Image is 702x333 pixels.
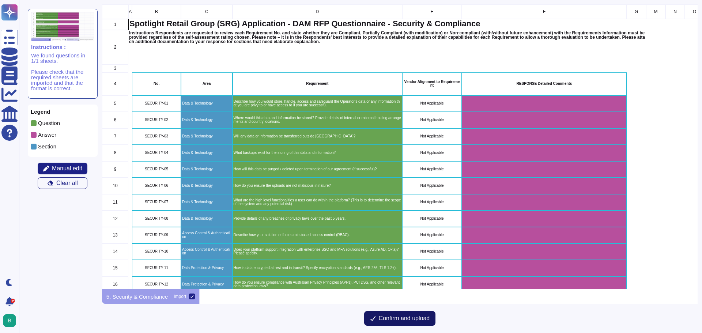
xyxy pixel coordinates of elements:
span: N [673,10,677,14]
p: SECURITY-09 [133,233,180,237]
p: Not Applicable [403,118,461,122]
p: Will any data or information be transferred outside [GEOGRAPHIC_DATA]? [233,135,401,138]
p: SECURITY-01 [133,102,180,105]
p: Does your platform support integration with enterprise SSO and MFA solutions (e.g., Azure AD, Okt... [233,248,401,255]
span: O [693,10,696,14]
p: Not Applicable [403,283,461,286]
p: Not Applicable [403,266,461,270]
span: A [129,10,132,14]
p: Area [182,82,231,86]
div: 9+ [11,299,15,303]
span: M [654,10,657,14]
p: What backups exist for the storing of this data and information? [233,151,401,155]
p: 5. Security & Compliance [106,294,168,299]
p: Describe how your solution enforces role-based access control (RBAC). [233,233,401,237]
p: Data & Technology [182,151,231,155]
span: B [155,10,158,14]
p: SECURITY-03 [133,135,180,138]
p: Not Applicable [403,102,461,105]
p: Data & Technology [182,217,231,220]
p: SECURITY-06 [133,184,180,188]
p: Where would this data and information be stored? Provide details of internal or external hosting ... [233,116,401,124]
div: 10 [102,178,128,194]
p: SECURITY-11 [133,266,180,270]
p: SECURITY-07 [133,200,180,204]
p: Data & Technology [182,102,231,105]
p: Data & Technology [182,200,231,204]
p: How do you ensure the uploads are not malicious in nature? [233,184,401,188]
p: We found questions in 1/1 sheets. Please check that the required sheets are imported and that the... [31,53,94,91]
button: user [1,313,21,329]
img: user [3,314,16,327]
p: Data & Technology [182,135,231,138]
p: Answer [38,132,56,137]
p: Section [38,144,56,149]
p: Instructions : [31,44,94,50]
p: Not Applicable [403,184,461,188]
p: SECURITY-02 [133,118,180,122]
p: Not Applicable [403,151,461,155]
p: Question [38,120,60,126]
p: Data & Technology [182,118,231,122]
p: Vendor Alignment to Requirement [403,80,461,87]
div: 4 [102,72,128,95]
div: 12 [102,211,128,227]
p: SECURITY-04 [133,151,180,155]
button: Clear all [38,177,87,189]
p: SECURITY-05 [133,167,180,171]
span: C [205,10,208,14]
p: Not Applicable [403,167,461,171]
div: 1 [102,19,128,30]
button: Manual edit [38,163,87,174]
div: 7 [102,128,128,145]
span: D [316,10,319,14]
p: Data & Technology [182,184,231,188]
p: Legend [31,109,95,114]
p: Data & Technology [182,167,231,171]
div: 8 [102,145,128,161]
p: SECURITY-10 [133,250,180,253]
p: What are the high level functionalities a user can do within the platform? (This is to determine ... [233,198,401,206]
button: Confirm and upload [364,311,436,326]
p: Not Applicable [403,250,461,253]
span: E [430,10,433,14]
span: Manual edit [52,166,82,171]
img: instruction [31,12,94,41]
p: SECURITY-12 [133,283,180,286]
p: Describe how you would store, handle, access and safeguard the Operator’s data or any information... [233,100,401,107]
p: SECURITY-08 [133,217,180,220]
p: RESPONSE Detailed Comments [463,82,626,86]
p: Access Control & Authentication [182,231,231,239]
span: Confirm and upload [379,315,430,321]
div: 5 [102,95,128,112]
div: 14 [102,243,128,260]
div: grid [102,4,698,289]
p: Spotlight Retail Group (SRG) Application - DAM RFP Questionnaire - Security & Compliance [129,20,645,28]
p: Data Protection & Privacy [182,266,231,270]
p: How will this data be purged / deleted upon termination of our agreement (if successful)? [233,167,401,171]
span: Clear all [56,180,78,186]
p: Not Applicable [403,135,461,138]
span: F [543,10,546,14]
p: Requirement [233,82,401,86]
div: 13 [102,227,128,243]
div: 2 [102,30,128,64]
div: Import [174,294,186,299]
p: Not Applicable [403,200,461,204]
p: Data Protection & Privacy [182,283,231,286]
p: Not Applicable [403,233,461,237]
p: Instructions Respondents are requested to review each Requirement No. and state whether they are ... [129,31,645,44]
p: No. [133,82,180,86]
div: 11 [102,194,128,211]
div: 15 [102,260,128,276]
div: 3 [102,64,128,72]
div: 16 [102,276,128,293]
p: How is data encrypted at rest and in transit? Specify encryption standards (e.g., AES-256, TLS 1.... [233,266,401,270]
p: How do you ensure compliance with Australian Privacy Principles (APPs), PCI DSS, and other releva... [233,281,401,288]
div: 6 [102,112,128,128]
p: Provide details of any breaches of privacy laws over the past 5 years. [233,217,401,220]
p: Not Applicable [403,217,461,220]
p: Access Control & Authentication [182,248,231,255]
span: G [634,10,638,14]
div: 9 [102,161,128,178]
